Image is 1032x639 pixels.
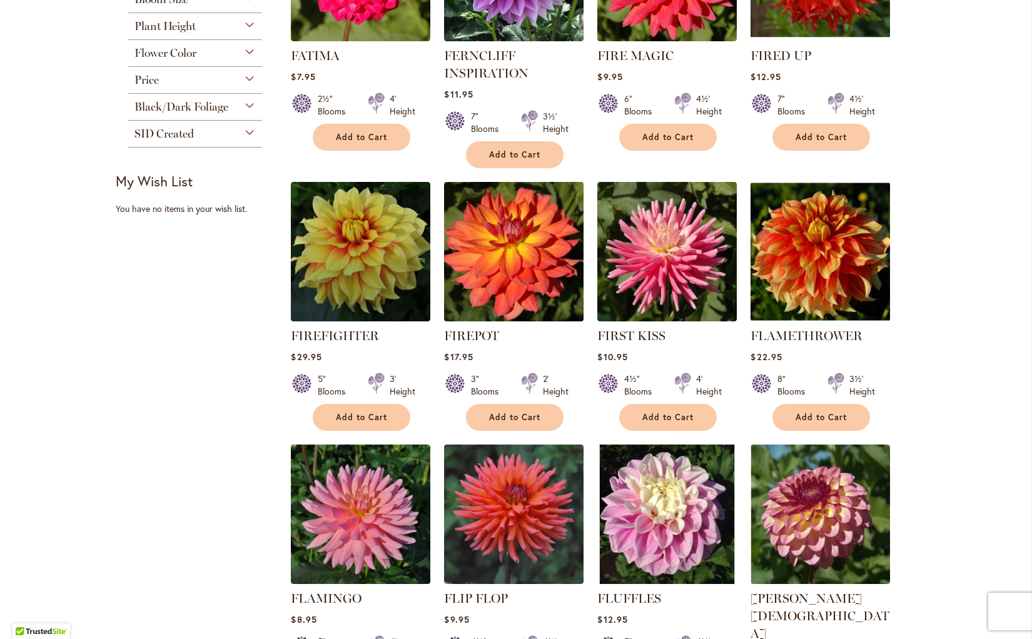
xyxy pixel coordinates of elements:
a: FERNCLIFF INSPIRATION [444,48,529,81]
div: 5" Blooms [318,373,353,398]
div: 4' Height [390,93,415,118]
a: FLAMINGO [291,575,430,586]
span: $10.95 [597,351,627,363]
strong: My Wish List [116,172,193,190]
img: FLAMINGO [291,445,430,584]
div: 3" Blooms [471,373,506,398]
a: FLUFFLES [597,575,737,586]
img: FLIP FLOP [444,445,584,584]
span: Black/Dark Foliage [134,100,228,114]
button: Add to Cart [466,141,564,168]
img: FLAMETHROWER [751,182,890,321]
a: FLAMETHROWER [751,328,863,343]
span: Add to Cart [336,132,387,143]
a: Foxy Lady [751,575,890,586]
button: Add to Cart [313,124,410,151]
a: FIREFIGHTER [291,328,379,343]
span: Flower Color [134,46,196,60]
a: FLIP FLOP [444,575,584,586]
a: FIRED UP [751,48,811,63]
button: Add to Cart [619,404,717,431]
iframe: Launch Accessibility Center [9,595,44,630]
span: Add to Cart [336,412,387,423]
a: FIRST KISS [597,328,665,343]
a: FATIMA [291,32,430,44]
a: FIRE MAGIC [597,48,674,63]
span: Add to Cart [489,412,540,423]
button: Add to Cart [619,124,717,151]
div: 8" Blooms [777,373,812,398]
div: 3½' Height [849,373,875,398]
div: 4½" Blooms [624,373,659,398]
div: 6" Blooms [624,93,659,118]
span: $17.95 [444,351,473,363]
span: Plant Height [134,19,196,33]
img: FLUFFLES [597,445,737,584]
div: 2' Height [543,373,569,398]
div: 4½' Height [696,93,722,118]
span: Add to Cart [489,149,540,160]
div: You have no items in your wish list. [116,203,283,215]
span: Add to Cart [642,412,694,423]
button: Add to Cart [466,404,564,431]
span: $8.95 [291,613,316,625]
span: Price [134,73,159,87]
a: FIREPOT [444,328,499,343]
button: Add to Cart [772,404,870,431]
a: FLAMINGO [291,591,362,606]
div: 4½' Height [849,93,875,118]
a: FATIMA [291,48,340,63]
button: Add to Cart [772,124,870,151]
div: 7" Blooms [471,110,506,135]
a: FIREPOT [444,312,584,324]
a: FIRE MAGIC [597,32,737,44]
button: Add to Cart [313,404,410,431]
div: 3' Height [390,373,415,398]
div: 4' Height [696,373,722,398]
div: 7" Blooms [777,93,812,118]
span: Add to Cart [642,132,694,143]
span: Add to Cart [796,412,847,423]
div: 3½' Height [543,110,569,135]
span: $9.95 [444,613,469,625]
span: $22.95 [751,351,782,363]
span: $12.95 [751,71,781,83]
span: $11.95 [444,88,473,100]
img: FIREPOT [441,178,587,325]
a: FLIP FLOP [444,591,508,606]
img: Foxy Lady [751,445,890,584]
span: Add to Cart [796,132,847,143]
a: Ferncliff Inspiration [444,32,584,44]
img: FIREFIGHTER [291,182,430,321]
span: $29.95 [291,351,321,363]
a: FLUFFLES [597,591,661,606]
span: $7.95 [291,71,315,83]
span: $9.95 [597,71,622,83]
div: 2½" Blooms [318,93,353,118]
a: FIREFIGHTER [291,312,430,324]
a: FIRED UP [751,32,890,44]
span: SID Created [134,127,194,141]
a: FLAMETHROWER [751,312,890,324]
a: FIRST KISS [597,312,737,324]
img: FIRST KISS [597,182,737,321]
span: $12.95 [597,613,627,625]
